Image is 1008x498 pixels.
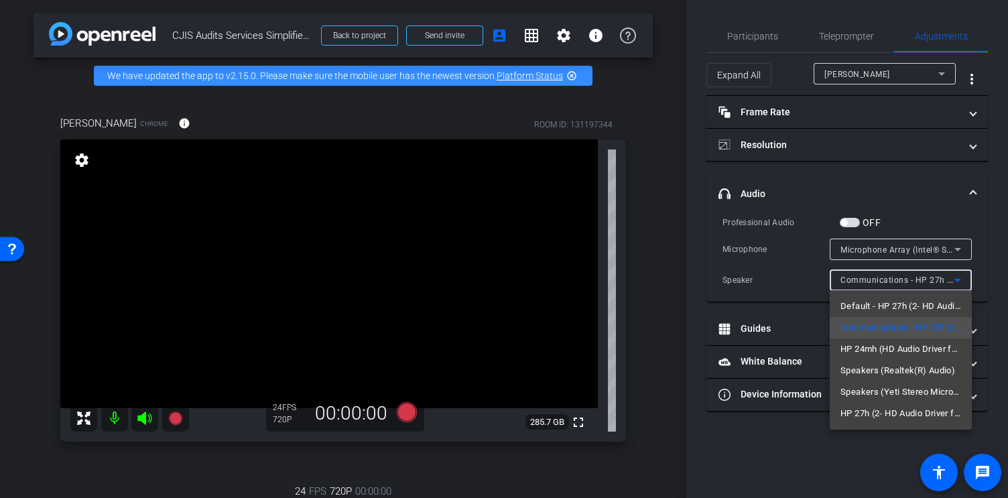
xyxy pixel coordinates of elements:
[840,341,961,357] span: HP 24mh (HD Audio Driver for Display Audio)
[840,298,961,314] span: Default - HP 27h (2- HD Audio Driver for Display Audio)
[840,320,961,336] span: Communications - HP 27h (2- HD Audio Driver for Display Audio)
[840,384,961,400] span: Speakers (Yeti Stereo Microphone) (046d:0ab7)
[840,363,955,379] span: Speakers (Realtek(R) Audio)
[840,406,961,422] span: HP 27h (2- HD Audio Driver for Display Audio)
